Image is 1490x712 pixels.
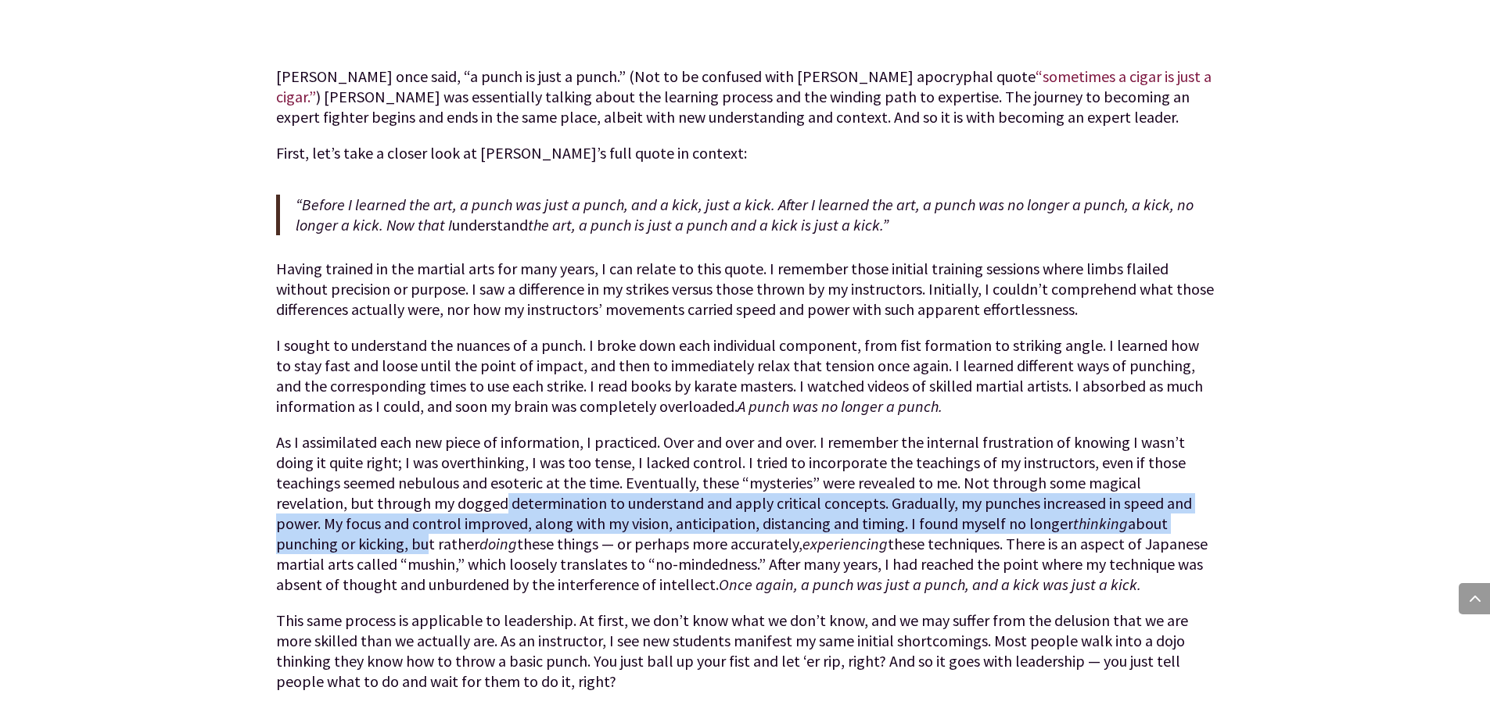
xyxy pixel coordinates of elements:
[738,396,942,416] em: A punch was no longer a punch.
[276,432,1215,610] p: As I assimilated each new piece of information, I practiced. Over and over and over. I remember t...
[276,610,1215,707] p: This same process is applicable to leadership. At first, we don’t know what we don’t know, and we...
[719,574,1141,594] em: Once again, a punch was just a punch, and a kick was just a kick.
[479,534,517,553] em: doing
[276,259,1215,335] p: Having trained in the martial arts for many years, I can relate to this quote. I remember those i...
[276,66,1212,106] a: “sometimes a cigar is just a cigar.”
[276,335,1215,432] p: I sought to understand the nuances of a punch. I broke down each individual component, from fist ...
[296,195,1194,234] em: “Before I learned the art, a punch was just a punch, and a kick, just a kick. After I learned the...
[802,534,888,553] em: experiencing
[276,143,1215,179] p: First, let’s take a closer look at [PERSON_NAME]’s full quote in context:
[1073,513,1128,533] em: thinking
[528,215,889,234] em: the art, a punch is just a punch and a kick is just a kick.”
[296,195,1215,235] p: understand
